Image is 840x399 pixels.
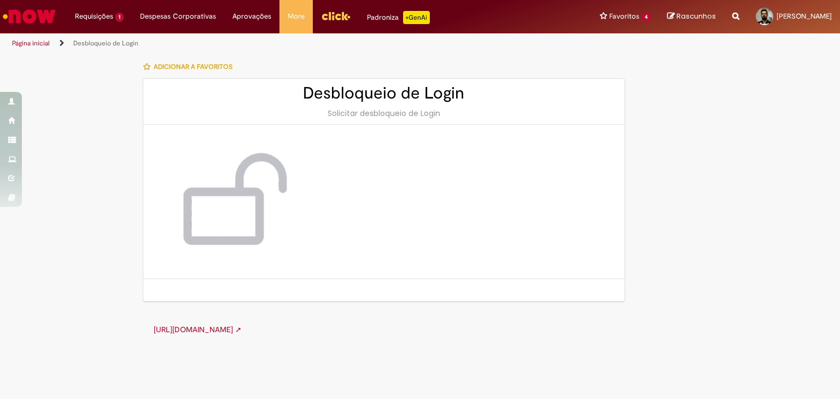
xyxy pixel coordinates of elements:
[609,11,639,22] span: Favoritos
[232,11,271,22] span: Aprovações
[154,84,614,102] h2: Desbloqueio de Login
[75,11,113,22] span: Requisições
[367,11,430,24] div: Padroniza
[403,11,430,24] p: +GenAi
[115,13,124,22] span: 1
[154,62,232,71] span: Adicionar a Favoritos
[8,33,552,54] ul: Trilhas de página
[140,11,216,22] span: Despesas Corporativas
[12,39,50,48] a: Página inicial
[73,39,138,48] a: Desbloqueio de Login
[154,325,242,334] a: [URL][DOMAIN_NAME] ➚
[143,55,238,78] button: Adicionar a Favoritos
[641,13,651,22] span: 4
[1,5,57,27] img: ServiceNow
[165,147,296,257] img: Desbloqueio de Login
[777,11,832,21] span: [PERSON_NAME]
[667,11,716,22] a: Rascunhos
[288,11,305,22] span: More
[321,8,351,24] img: click_logo_yellow_360x200.png
[676,11,716,21] span: Rascunhos
[154,108,614,119] div: Solicitar desbloqueio de Login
